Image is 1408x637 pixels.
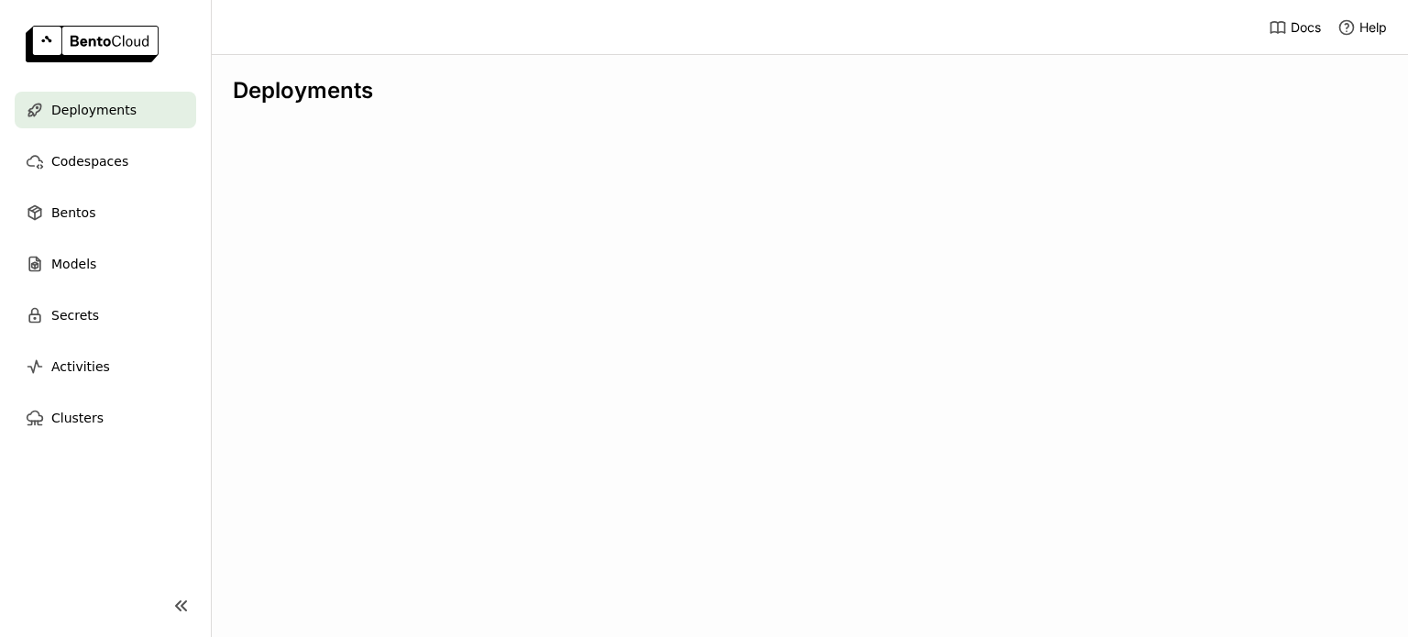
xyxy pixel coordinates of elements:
a: Bentos [15,194,196,231]
img: logo [26,26,159,62]
a: Secrets [15,297,196,334]
a: Docs [1269,18,1321,37]
div: Deployments [233,77,1386,104]
span: Help [1359,19,1387,36]
span: Docs [1291,19,1321,36]
a: Activities [15,348,196,385]
span: Bentos [51,202,95,224]
span: Deployments [51,99,137,121]
a: Clusters [15,400,196,436]
span: Models [51,253,96,275]
a: Models [15,246,196,282]
span: Activities [51,356,110,378]
div: Help [1337,18,1387,37]
span: Codespaces [51,150,128,172]
span: Clusters [51,407,104,429]
span: Secrets [51,304,99,326]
